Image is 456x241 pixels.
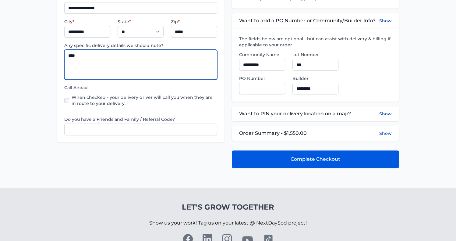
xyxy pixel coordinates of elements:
label: Community Name [239,52,285,58]
h4: Let's Grow Together [149,202,307,212]
label: City [64,19,110,25]
label: Zip [171,19,217,25]
span: Complete Checkout [291,156,340,163]
label: Call Ahead [64,85,217,91]
button: Complete Checkout [232,150,399,168]
span: Want to PIN your delivery location on a map? [239,110,351,117]
label: Do you have a Friends and Family / Referral Code? [64,116,217,122]
p: Show us your work! Tag us on your latest @ NextDaySod project! [149,212,307,234]
button: Show [379,110,392,117]
button: Show [379,17,392,24]
label: The fields below are optional - but can assist with delivery & billing if applicable to your order [239,36,392,48]
label: Lot Number [292,52,338,58]
label: When checked - your delivery driver will call you when they are in route to your delivery. [72,94,217,106]
span: Order Summary - $1,550.00 [239,130,307,137]
span: Want to add a PO Number or Community/Builder Info? [239,17,376,24]
label: Builder [292,75,338,81]
label: State [118,19,164,25]
label: PO Number [239,75,285,81]
button: Show [379,130,392,136]
label: Any specific delivery details we should note? [64,42,217,49]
